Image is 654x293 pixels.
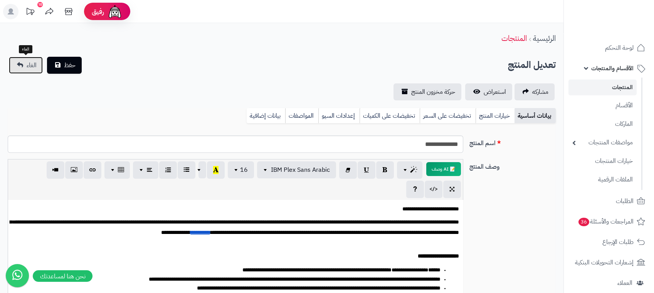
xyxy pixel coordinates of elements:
[318,108,360,124] a: إعدادات السيو
[47,57,82,74] button: حفظ
[501,32,527,44] a: المنتجات
[568,153,637,169] a: خيارات المنتجات
[605,42,634,53] span: لوحة التحكم
[616,196,634,207] span: الطلبات
[602,237,634,247] span: طلبات الإرجاع
[271,165,330,174] span: IBM Plex Sans Arabic
[578,216,634,227] span: المراجعات والأسئلة
[575,257,634,268] span: إشعارات التحويلات البنكية
[466,135,559,148] label: اسم المنتج
[465,83,512,100] a: استعراض
[285,108,318,124] a: المواصفات
[92,7,104,16] span: رفيق
[240,165,248,174] span: 16
[27,61,37,70] span: الغاء
[568,80,637,95] a: المنتجات
[514,83,555,100] a: مشاركه
[568,192,649,210] a: الطلبات
[568,212,649,231] a: المراجعات والأسئلة36
[247,108,285,124] a: بيانات إضافية
[514,108,556,124] a: بيانات أساسية
[617,278,632,288] span: العملاء
[602,6,647,22] img: logo-2.png
[578,217,590,226] span: 36
[411,87,455,97] span: حركة مخزون المنتج
[360,108,420,124] a: تخفيضات على الكميات
[591,63,634,74] span: الأقسام والمنتجات
[568,116,637,132] a: الماركات
[19,45,32,54] div: الغاء
[568,253,649,272] a: إشعارات التحويلات البنكية
[257,161,336,178] button: IBM Plex Sans Arabic
[426,162,461,176] button: 📝 AI وصف
[568,39,649,57] a: لوحة التحكم
[568,233,649,251] a: طلبات الإرجاع
[420,108,476,124] a: تخفيضات على السعر
[484,87,506,97] span: استعراض
[9,57,43,74] a: الغاء
[532,87,548,97] span: مشاركه
[533,32,556,44] a: الرئيسية
[393,83,461,100] a: حركة مخزون المنتج
[466,159,559,171] label: وصف المنتج
[568,97,637,114] a: الأقسام
[476,108,514,124] a: خيارات المنتج
[568,171,637,188] a: الملفات الرقمية
[37,2,43,7] div: 10
[508,57,556,73] h2: تعديل المنتج
[20,4,40,21] a: تحديثات المنصة
[64,61,76,70] span: حفظ
[568,274,649,292] a: العملاء
[107,4,123,19] img: ai-face.png
[568,134,637,151] a: مواصفات المنتجات
[228,161,254,178] button: 16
